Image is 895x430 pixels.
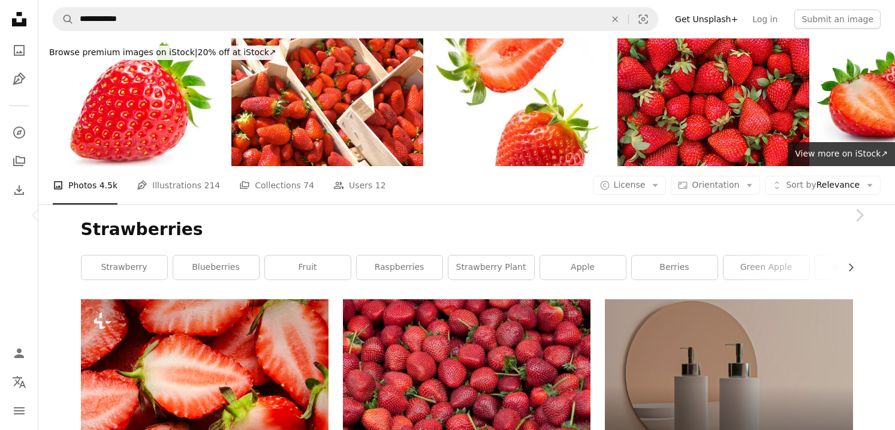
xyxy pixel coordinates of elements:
a: Log in [745,10,785,29]
a: Collections 74 [239,166,314,205]
a: blueberries [173,255,259,279]
a: Next [823,158,895,273]
img: Fresh strawberry [38,38,230,166]
img: Fresh Strawberries in Air [424,38,616,166]
button: Orientation [671,176,760,195]
img: Fresh Strawberries Background [617,38,809,166]
button: Search Unsplash [53,8,74,31]
button: Menu [7,399,31,423]
a: raspberries [357,255,442,279]
span: 214 [204,179,221,192]
a: Illustrations 214 [137,166,220,205]
a: View more on iStock↗ [788,142,895,166]
span: Orientation [692,180,739,190]
span: View more on iStock ↗ [795,149,888,158]
a: red raspberries [343,376,590,387]
h1: Strawberries [81,219,853,240]
a: berries [632,255,718,279]
a: Illustrations [7,67,31,91]
button: Language [7,370,31,394]
a: fruit [265,255,351,279]
button: Visual search [629,8,658,31]
a: strawberry plant [448,255,534,279]
a: Collections [7,149,31,173]
a: apple [540,255,626,279]
a: Log in / Sign up [7,341,31,365]
img: Fresh strawberries in wooden boxes at the farmers market, ready for sale [231,38,423,166]
a: strawberry [82,255,167,279]
a: Photos [7,38,31,62]
a: Get Unsplash+ [668,10,745,29]
a: green apple [724,255,809,279]
span: 12 [375,179,386,192]
span: 74 [303,179,314,192]
button: Submit an image [794,10,881,29]
a: Explore [7,121,31,145]
button: Clear [602,8,628,31]
a: Browse premium images on iStock|20% off at iStock↗ [38,38,287,67]
form: Find visuals sitewide [53,7,658,31]
span: 20% off at iStock ↗ [49,47,276,57]
button: License [593,176,667,195]
span: License [614,180,646,190]
span: Sort by [786,180,816,190]
span: Relevance [786,179,860,191]
span: Browse premium images on iStock | [49,47,197,57]
button: Sort byRelevance [765,176,881,195]
a: Users 12 [333,166,386,205]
